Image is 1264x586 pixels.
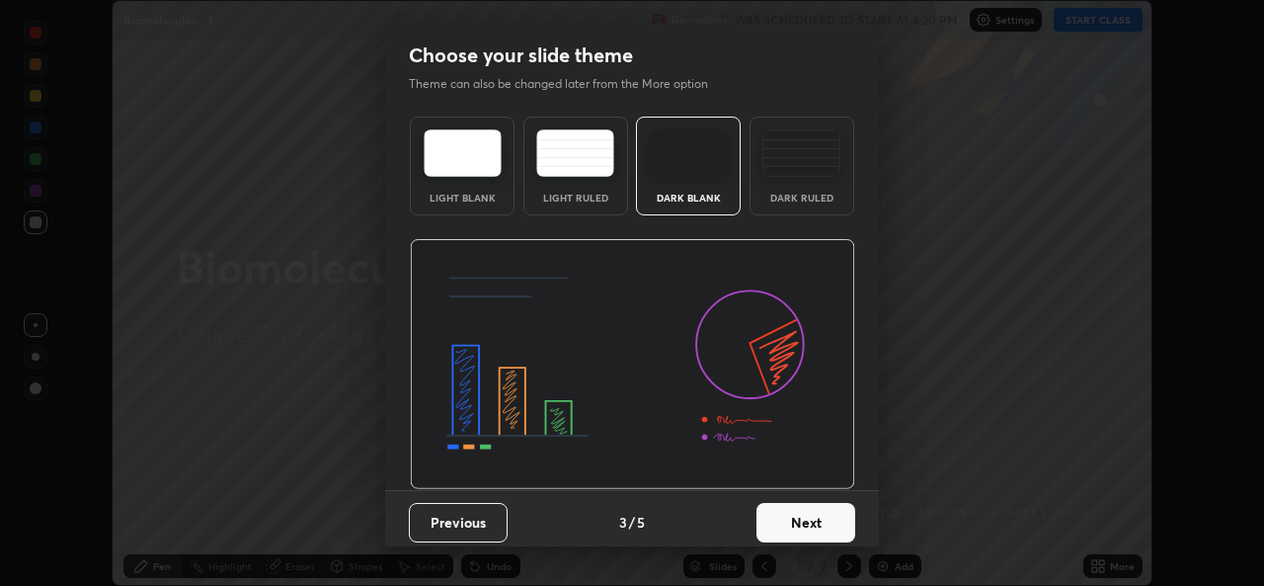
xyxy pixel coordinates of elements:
img: darkRuledTheme.de295e13.svg [762,129,840,177]
h4: 3 [619,512,627,533]
img: darkThemeBanner.d06ce4a2.svg [410,239,855,490]
img: lightTheme.e5ed3b09.svg [424,129,502,177]
button: Previous [409,503,508,543]
img: lightRuledTheme.5fabf969.svg [536,129,614,177]
h4: / [629,512,635,533]
div: Dark Ruled [762,193,841,203]
button: Next [756,503,855,543]
p: Theme can also be changed later from the More option [409,75,729,93]
h4: 5 [637,512,645,533]
h2: Choose your slide theme [409,42,633,68]
div: Light Blank [423,193,502,203]
div: Dark Blank [649,193,728,203]
div: Light Ruled [536,193,615,203]
img: darkTheme.f0cc69e5.svg [650,129,728,177]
